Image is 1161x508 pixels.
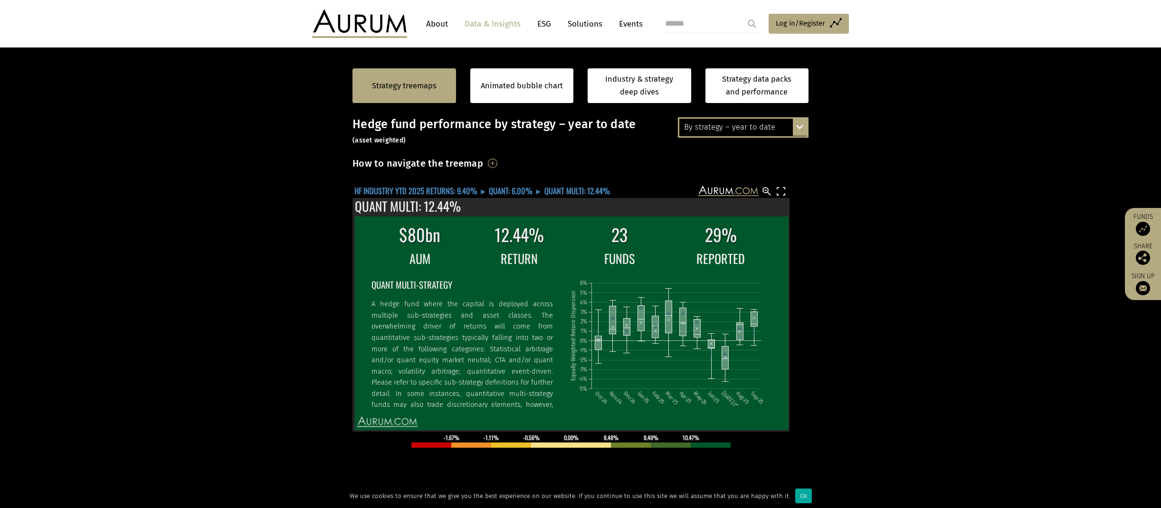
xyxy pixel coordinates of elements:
a: Log in/Register [769,14,849,34]
a: Industry & strategy deep dives [588,68,691,103]
a: ESG [533,15,556,33]
a: Solutions [563,15,607,33]
a: Animated bubble chart [481,80,563,92]
a: Strategy data packs and performance [705,68,809,103]
div: By strategy – year to date [679,119,807,136]
a: Data & Insights [460,15,525,33]
div: Share [1130,243,1156,265]
img: Access Funds [1136,222,1150,236]
a: Strategy treemaps [372,80,437,92]
small: (asset weighted) [352,136,406,144]
h3: How to navigate the treemap [352,155,483,171]
div: Ok [795,489,812,503]
img: Share this post [1136,251,1150,265]
h3: Hedge fund performance by strategy – year to date [352,117,809,146]
span: Log in/Register [776,18,825,29]
input: Submit [742,14,761,33]
a: Events [614,15,643,33]
img: Aurum [312,9,407,38]
img: Sign up to our newsletter [1136,281,1150,295]
a: Funds [1130,213,1156,236]
a: About [421,15,453,33]
a: Sign up [1130,272,1156,295]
